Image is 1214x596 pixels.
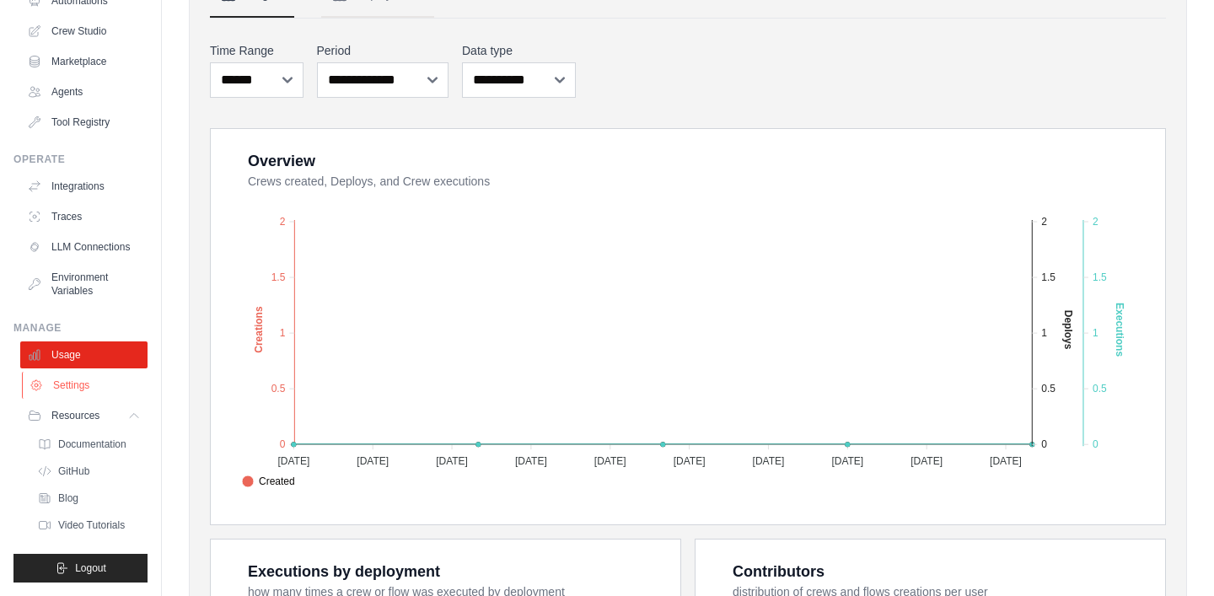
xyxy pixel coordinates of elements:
div: Executions by deployment [248,560,440,583]
span: Video Tutorials [58,518,125,532]
label: Time Range [210,42,303,59]
tspan: 0.5 [1041,383,1056,395]
tspan: 1.5 [271,271,286,283]
tspan: [DATE] [831,455,863,467]
a: Usage [20,341,148,368]
div: Contributors [733,560,825,583]
a: Video Tutorials [30,513,148,537]
tspan: 1.5 [1093,271,1107,283]
a: Environment Variables [20,264,148,304]
tspan: 1 [1093,327,1099,339]
text: Deploys [1062,310,1074,350]
label: Period [317,42,449,59]
a: GitHub [30,459,148,483]
a: Settings [22,372,149,399]
tspan: 0 [280,438,286,450]
tspan: [DATE] [357,455,389,467]
span: Documentation [58,438,126,451]
tspan: 2 [1041,216,1047,228]
tspan: 0.5 [1093,383,1107,395]
label: Data type [462,42,576,59]
div: Manage [13,321,148,335]
span: Blog [58,491,78,505]
tspan: 0 [1093,438,1099,450]
span: Resources [51,409,99,422]
tspan: 1 [1041,327,1047,339]
tspan: [DATE] [515,455,547,467]
a: Traces [20,203,148,230]
tspan: [DATE] [277,455,309,467]
span: GitHub [58,464,89,478]
tspan: [DATE] [753,455,785,467]
a: Agents [20,78,148,105]
tspan: [DATE] [990,455,1022,467]
a: Marketplace [20,48,148,75]
tspan: [DATE] [436,455,468,467]
button: Logout [13,554,148,583]
tspan: 1.5 [1041,271,1056,283]
text: Executions [1114,303,1125,357]
tspan: 2 [280,216,286,228]
tspan: 1 [280,327,286,339]
button: Resources [20,402,148,429]
span: Created [242,474,295,489]
tspan: [DATE] [910,455,943,467]
a: LLM Connections [20,234,148,260]
a: Documentation [30,432,148,456]
div: Operate [13,153,148,166]
dt: Crews created, Deploys, and Crew executions [248,173,1145,190]
tspan: [DATE] [674,455,706,467]
span: Logout [75,561,106,575]
text: Creations [253,306,265,353]
a: Tool Registry [20,109,148,136]
a: Crew Studio [20,18,148,45]
a: Blog [30,486,148,510]
tspan: 0 [1041,438,1047,450]
tspan: 0.5 [271,383,286,395]
a: Integrations [20,173,148,200]
tspan: 2 [1093,216,1099,228]
tspan: [DATE] [594,455,626,467]
div: Overview [248,149,315,173]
